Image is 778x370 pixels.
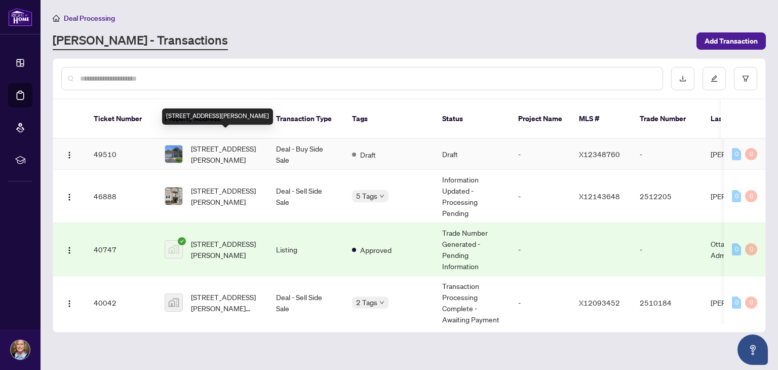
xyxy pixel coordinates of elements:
[510,223,571,276] td: -
[579,192,620,201] span: X12143648
[356,190,377,202] span: 5 Tags
[510,139,571,170] td: -
[157,99,268,139] th: Property Address
[510,99,571,139] th: Project Name
[671,67,694,90] button: download
[86,223,157,276] td: 40747
[742,75,749,82] span: filter
[65,246,73,254] img: Logo
[696,32,766,50] button: Add Transaction
[162,108,273,125] div: [STREET_ADDRESS][PERSON_NAME]
[632,99,703,139] th: Trade Number
[745,243,757,255] div: 0
[745,148,757,160] div: 0
[165,145,182,163] img: thumbnail-img
[268,223,344,276] td: Listing
[732,148,741,160] div: 0
[434,170,510,223] td: Information Updated - Processing Pending
[679,75,686,82] span: download
[64,14,115,23] span: Deal Processing
[732,297,741,309] div: 0
[737,335,768,365] button: Open asap
[579,150,620,159] span: X12348760
[632,276,703,329] td: 2510184
[268,99,344,139] th: Transaction Type
[379,194,384,199] span: down
[165,241,182,258] img: thumbnail-img
[8,8,32,26] img: logo
[356,297,377,308] span: 2 Tags
[268,170,344,223] td: Deal - Sell Side Sale
[65,300,73,308] img: Logo
[165,188,182,205] img: thumbnail-img
[632,223,703,276] td: -
[732,243,741,255] div: 0
[53,15,60,22] span: home
[191,143,260,165] span: [STREET_ADDRESS][PERSON_NAME]
[734,67,757,90] button: filter
[268,139,344,170] td: Deal - Buy Side Sale
[745,190,757,202] div: 0
[191,185,260,207] span: [STREET_ADDRESS][PERSON_NAME]
[434,139,510,170] td: Draft
[510,276,571,329] td: -
[732,190,741,202] div: 0
[53,32,228,50] a: [PERSON_NAME] - Transactions
[61,188,77,204] button: Logo
[579,298,620,307] span: X12093452
[86,139,157,170] td: 49510
[191,291,260,314] span: [STREET_ADDRESS][PERSON_NAME][PERSON_NAME]
[571,99,632,139] th: MLS #
[360,149,376,160] span: Draft
[86,276,157,329] td: 40042
[86,99,157,139] th: Ticket Number
[434,276,510,329] td: Transaction Processing Complete - Awaiting Payment
[632,139,703,170] td: -
[165,294,182,311] img: thumbnail-img
[745,297,757,309] div: 0
[61,294,77,311] button: Logo
[344,99,434,139] th: Tags
[191,238,260,261] span: [STREET_ADDRESS][PERSON_NAME]
[61,146,77,162] button: Logo
[268,276,344,329] td: Deal - Sell Side Sale
[11,340,30,359] img: Profile Icon
[434,99,510,139] th: Status
[703,67,726,90] button: edit
[65,193,73,201] img: Logo
[360,244,392,255] span: Approved
[61,241,77,257] button: Logo
[86,170,157,223] td: 46888
[632,170,703,223] td: 2512205
[705,33,758,49] span: Add Transaction
[65,151,73,159] img: Logo
[178,237,186,245] span: check-circle
[379,300,384,305] span: down
[434,223,510,276] td: Trade Number Generated - Pending Information
[510,170,571,223] td: -
[711,75,718,82] span: edit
